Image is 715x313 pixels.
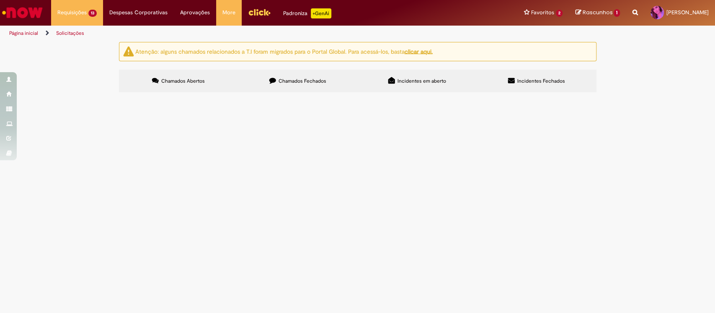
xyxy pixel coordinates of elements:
span: 13 [88,10,97,17]
img: click_logo_yellow_360x200.png [248,6,271,18]
span: Aprovações [180,8,210,17]
span: More [222,8,235,17]
span: [PERSON_NAME] [666,9,709,16]
span: Favoritos [531,8,554,17]
ul: Trilhas de página [6,26,470,41]
span: Chamados Abertos [161,78,205,84]
span: Requisições [57,8,87,17]
a: Rascunhos [575,9,620,17]
ng-bind-html: Atenção: alguns chamados relacionados a T.I foram migrados para o Portal Global. Para acessá-los,... [135,47,433,55]
span: 2 [556,10,563,17]
div: Padroniza [283,8,331,18]
span: Rascunhos [582,8,612,16]
img: ServiceNow [1,4,44,21]
span: Incidentes em aberto [398,78,446,84]
a: Página inicial [9,30,38,37]
a: clicar aqui. [405,47,433,55]
p: +GenAi [311,8,331,18]
span: 1 [614,9,620,17]
span: Despesas Corporativas [109,8,168,17]
span: Incidentes Fechados [517,78,565,84]
span: Chamados Fechados [279,78,326,84]
a: Solicitações [56,30,84,37]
